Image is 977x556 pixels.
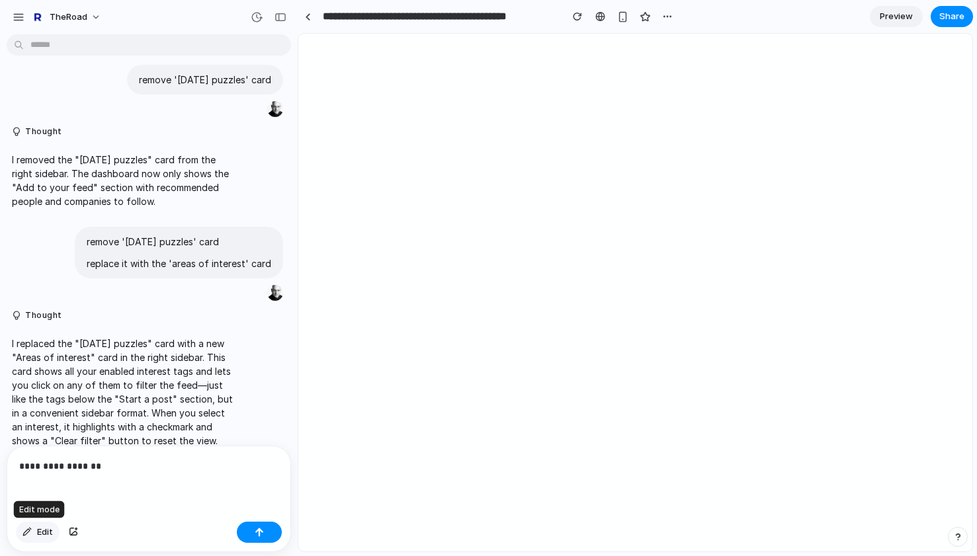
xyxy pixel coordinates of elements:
[14,501,65,518] div: Edit mode
[87,257,271,270] p: replace it with the 'areas of interest' card
[16,522,60,543] button: Edit
[37,526,53,539] span: Edit
[12,153,233,208] p: I removed the "[DATE] puzzles" card from the right sidebar. The dashboard now only shows the "Add...
[26,7,108,28] button: TheRoad
[50,11,87,24] span: TheRoad
[939,10,964,23] span: Share
[139,73,271,87] p: remove '[DATE] puzzles' card
[880,10,913,23] span: Preview
[87,235,271,249] p: remove '[DATE] puzzles' card
[931,6,973,27] button: Share
[870,6,923,27] a: Preview
[12,337,233,448] p: I replaced the "[DATE] puzzles" card with a new "Areas of interest" card in the right sidebar. Th...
